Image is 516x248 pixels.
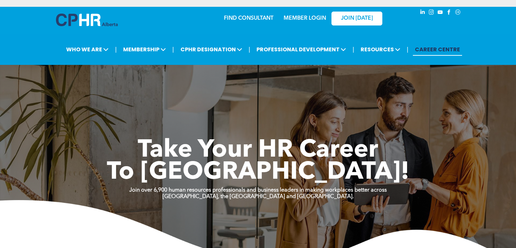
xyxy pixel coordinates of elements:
[407,42,408,56] li: |
[129,188,387,193] strong: Join over 6,900 human resources professionals and business leaders in making workplaces better ac...
[138,138,378,163] span: Take Your HR Career
[163,194,354,199] strong: [GEOGRAPHIC_DATA], the [GEOGRAPHIC_DATA] and [GEOGRAPHIC_DATA].
[437,8,444,18] a: youtube
[428,8,435,18] a: instagram
[56,14,118,26] img: A blue and white logo for cp alberta
[352,42,354,56] li: |
[107,160,409,185] span: To [GEOGRAPHIC_DATA]!
[249,42,250,56] li: |
[419,8,426,18] a: linkedin
[413,43,462,56] a: CAREER CENTRE
[284,16,326,21] a: MEMBER LOGIN
[121,43,168,56] span: MEMBERSHIP
[445,8,453,18] a: facebook
[341,15,373,22] span: JOIN [DATE]
[224,16,273,21] a: FIND CONSULTANT
[331,12,382,25] a: JOIN [DATE]
[172,42,174,56] li: |
[64,43,111,56] span: WHO WE ARE
[115,42,117,56] li: |
[178,43,244,56] span: CPHR DESIGNATION
[359,43,402,56] span: RESOURCES
[254,43,348,56] span: PROFESSIONAL DEVELOPMENT
[454,8,462,18] a: Social network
